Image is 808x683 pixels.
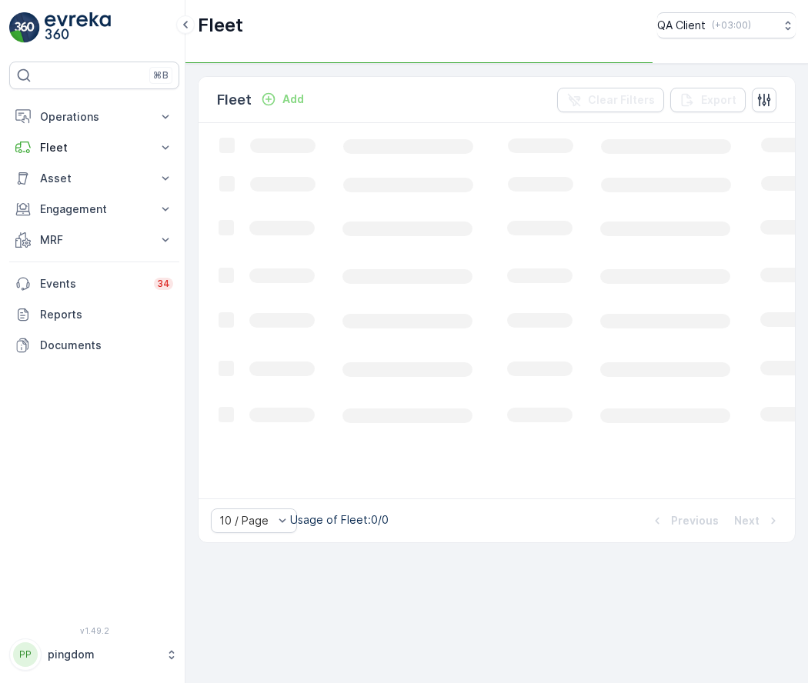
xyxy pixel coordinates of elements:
[13,642,38,667] div: PP
[282,92,304,107] p: Add
[40,232,149,248] p: MRF
[40,202,149,217] p: Engagement
[588,92,655,108] p: Clear Filters
[40,307,173,322] p: Reports
[198,13,243,38] p: Fleet
[712,19,751,32] p: ( +03:00 )
[670,88,746,112] button: Export
[40,140,149,155] p: Fleet
[701,92,736,108] p: Export
[9,299,179,330] a: Reports
[657,18,706,33] p: QA Client
[290,512,389,528] p: Usage of Fleet : 0/0
[9,194,179,225] button: Engagement
[255,90,310,108] button: Add
[9,268,179,299] a: Events34
[733,511,783,530] button: Next
[45,12,111,43] img: logo_light-DOdMpM7g.png
[9,163,179,194] button: Asset
[9,638,179,671] button: PPpingdom
[648,511,720,530] button: Previous
[9,102,179,132] button: Operations
[9,12,40,43] img: logo
[40,109,149,125] p: Operations
[40,276,145,292] p: Events
[217,89,252,111] p: Fleet
[40,338,173,353] p: Documents
[9,225,179,255] button: MRF
[9,626,179,635] span: v 1.49.2
[48,647,158,662] p: pingdom
[557,88,664,112] button: Clear Filters
[734,513,760,528] p: Next
[153,69,169,82] p: ⌘B
[9,132,179,163] button: Fleet
[40,171,149,186] p: Asset
[157,278,170,290] p: 34
[9,330,179,361] a: Documents
[671,513,719,528] p: Previous
[657,12,796,38] button: QA Client(+03:00)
